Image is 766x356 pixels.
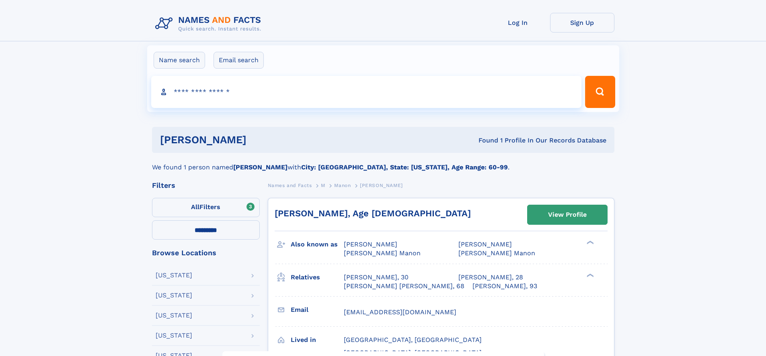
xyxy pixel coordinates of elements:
[291,238,344,251] h3: Also known as
[550,13,614,33] a: Sign Up
[156,292,192,299] div: [US_STATE]
[291,303,344,317] h3: Email
[334,183,351,188] span: Manon
[156,312,192,319] div: [US_STATE]
[344,308,456,316] span: [EMAIL_ADDRESS][DOMAIN_NAME]
[156,272,192,279] div: [US_STATE]
[152,13,268,35] img: Logo Names and Facts
[548,205,587,224] div: View Profile
[233,163,288,171] b: [PERSON_NAME]
[344,240,397,248] span: [PERSON_NAME]
[360,183,403,188] span: [PERSON_NAME]
[152,198,260,217] label: Filters
[585,273,594,278] div: ❯
[152,249,260,256] div: Browse Locations
[458,273,523,282] a: [PERSON_NAME], 28
[268,180,312,190] a: Names and Facts
[321,183,325,188] span: M
[344,336,482,344] span: [GEOGRAPHIC_DATA], [GEOGRAPHIC_DATA]
[344,249,421,257] span: [PERSON_NAME] Manon
[160,135,363,145] h1: [PERSON_NAME]
[291,271,344,284] h3: Relatives
[154,52,205,69] label: Name search
[151,76,582,108] input: search input
[458,249,535,257] span: [PERSON_NAME] Manon
[301,163,508,171] b: City: [GEOGRAPHIC_DATA], State: [US_STATE], Age Range: 60-99
[152,182,260,189] div: Filters
[275,208,471,218] a: [PERSON_NAME], Age [DEMOGRAPHIC_DATA]
[486,13,550,33] a: Log In
[458,240,512,248] span: [PERSON_NAME]
[291,333,344,347] h3: Lived in
[321,180,325,190] a: M
[585,76,615,108] button: Search Button
[152,153,614,172] div: We found 1 person named with .
[362,136,606,145] div: Found 1 Profile In Our Records Database
[344,273,409,282] a: [PERSON_NAME], 30
[528,205,607,224] a: View Profile
[344,282,464,291] a: [PERSON_NAME] [PERSON_NAME], 68
[334,180,351,190] a: Manon
[585,240,594,245] div: ❯
[156,332,192,339] div: [US_STATE]
[472,282,537,291] a: [PERSON_NAME], 93
[214,52,264,69] label: Email search
[191,203,199,211] span: All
